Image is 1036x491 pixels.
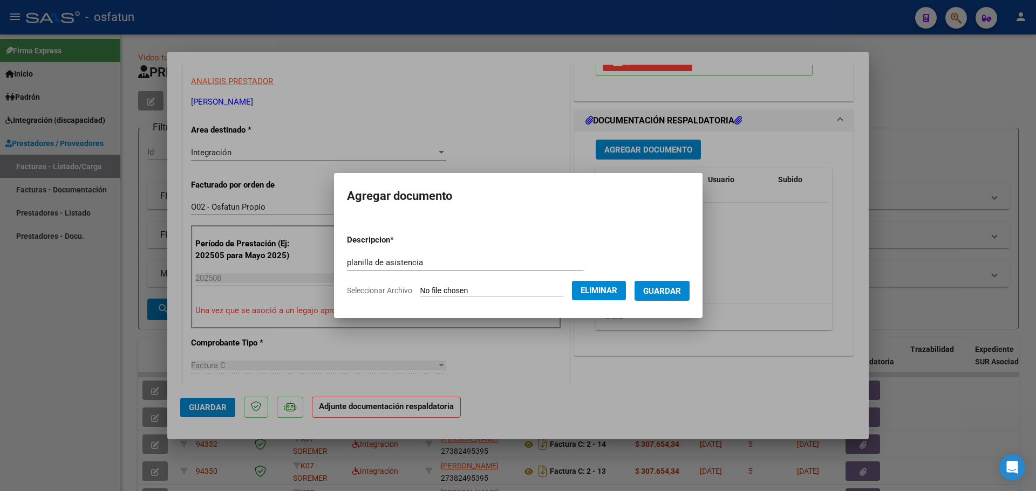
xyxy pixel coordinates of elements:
[572,281,626,300] button: Eliminar
[347,186,690,206] h2: Agregar documento
[635,281,690,301] button: Guardar
[999,454,1025,480] div: Open Intercom Messenger
[643,286,681,296] span: Guardar
[581,286,617,295] span: Eliminar
[347,234,450,246] p: Descripcion
[347,286,412,295] span: Seleccionar Archivo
